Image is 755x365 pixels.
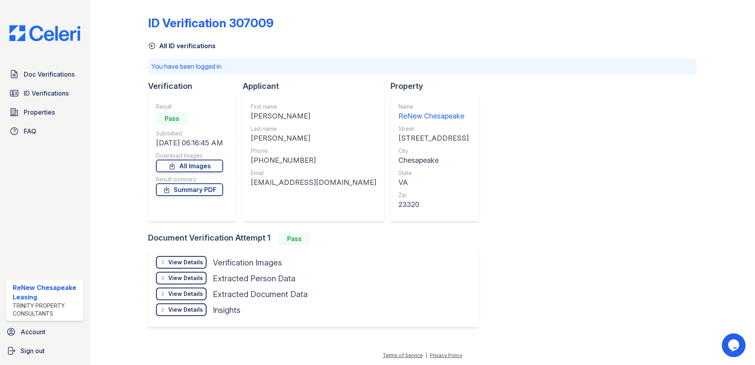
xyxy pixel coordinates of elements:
[148,16,274,30] div: ID Verification 307009
[156,130,223,137] div: Submitted
[24,88,69,98] span: ID Verifications
[251,155,376,166] div: [PHONE_NUMBER]
[156,112,188,125] div: Pass
[151,62,693,71] p: You have been logged in
[156,175,223,183] div: Result summary
[722,333,747,357] iframe: chat widget
[398,199,469,210] div: 23320
[251,125,376,133] div: Last name
[398,155,469,166] div: Chesapeake
[6,123,83,139] a: FAQ
[278,232,310,245] div: Pass
[213,289,308,300] div: Extracted Document Data
[156,183,223,196] a: Summary PDF
[148,41,216,51] a: All ID verifications
[243,81,391,92] div: Applicant
[24,70,75,79] span: Doc Verifications
[251,147,376,155] div: Phone
[3,25,86,41] img: CE_Logo_Blue-a8612792a0a2168367f1c8372b55b34899dd931a85d93a1a3d3e32e68fde9ad4.png
[13,302,80,318] div: Trinity Property Consultants
[156,160,223,172] a: All Images
[21,327,45,337] span: Account
[3,343,86,359] a: Sign out
[13,283,80,302] div: ReNew Chesapeake Leasing
[398,133,469,144] div: [STREET_ADDRESS]
[398,103,469,111] div: Name
[398,177,469,188] div: VA
[251,177,376,188] div: [EMAIL_ADDRESS][DOMAIN_NAME]
[213,257,282,268] div: Verification Images
[21,346,45,356] span: Sign out
[168,290,203,298] div: View Details
[3,324,86,340] a: Account
[213,305,240,316] div: Insights
[6,104,83,120] a: Properties
[168,306,203,314] div: View Details
[148,81,243,92] div: Verification
[168,274,203,282] div: View Details
[251,103,376,111] div: First name
[398,191,469,199] div: Zip
[156,152,223,160] div: Download Images
[391,81,485,92] div: Property
[156,103,223,111] div: Result
[398,169,469,177] div: State
[6,85,83,101] a: ID Verifications
[251,111,376,122] div: [PERSON_NAME]
[398,147,469,155] div: City
[430,352,462,358] a: Privacy Policy
[398,125,469,133] div: Street
[398,111,469,122] div: ReNew Chesapeake
[398,103,469,122] a: Name ReNew Chesapeake
[168,258,203,266] div: View Details
[148,232,485,245] div: Document Verification Attempt 1
[24,107,55,117] span: Properties
[383,352,423,358] a: Terms of Service
[251,133,376,144] div: [PERSON_NAME]
[426,352,427,358] div: |
[24,126,36,136] span: FAQ
[251,169,376,177] div: Email
[213,273,295,284] div: Extracted Person Data
[6,66,83,82] a: Doc Verifications
[156,137,223,149] div: [DATE] 06:16:45 AM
